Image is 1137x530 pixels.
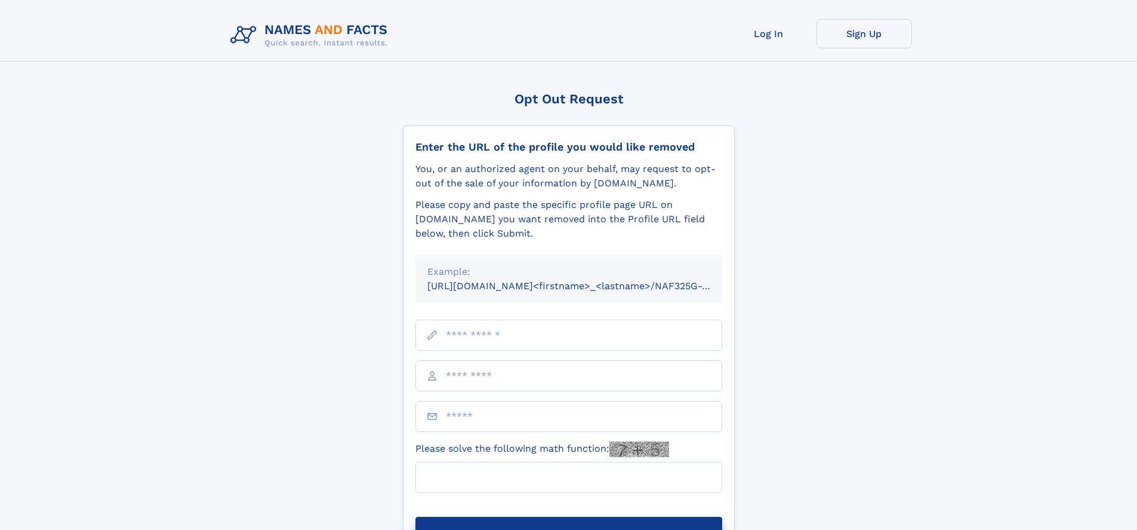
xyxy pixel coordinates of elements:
[415,442,669,457] label: Please solve the following math function:
[226,19,398,51] img: Logo Names and Facts
[816,19,912,48] a: Sign Up
[415,140,722,154] div: Enter the URL of the profile you would like removed
[427,265,710,279] div: Example:
[415,198,722,241] div: Please copy and paste the specific profile page URL on [DOMAIN_NAME] you want removed into the Pr...
[415,162,722,191] div: You, or an authorized agent on your behalf, may request to opt-out of the sale of your informatio...
[427,280,745,292] small: [URL][DOMAIN_NAME]<firstname>_<lastname>/NAF325G-xxxxxxxx
[403,91,735,106] div: Opt Out Request
[721,19,816,48] a: Log In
